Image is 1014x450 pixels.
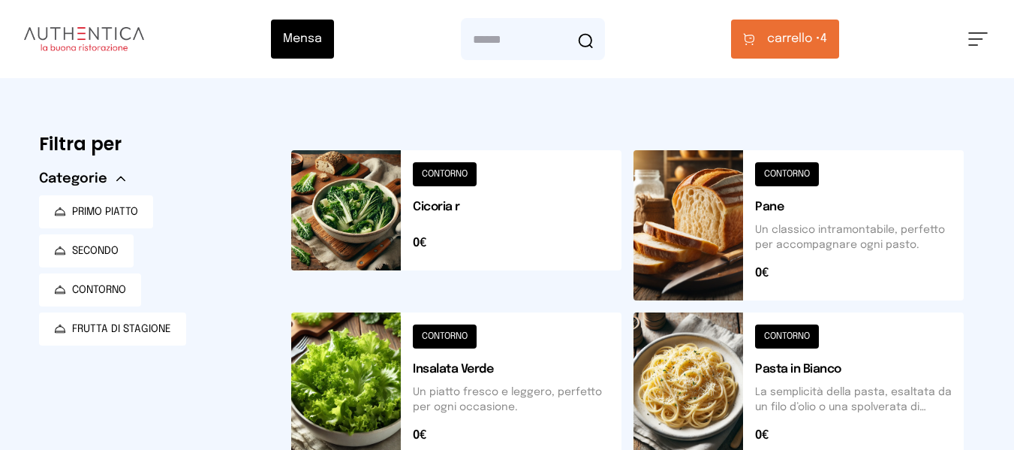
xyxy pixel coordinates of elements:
button: SECONDO [39,234,134,267]
button: Categorie [39,168,125,189]
span: carrello • [767,30,820,48]
span: PRIMO PIATTO [72,204,138,219]
button: PRIMO PIATTO [39,195,153,228]
button: CONTORNO [39,273,141,307]
h6: Filtra per [39,132,267,156]
button: carrello •4 [731,20,839,59]
img: logo.8f33a47.png [24,27,144,51]
button: FRUTTA DI STAGIONE [39,313,186,346]
span: Categorie [39,168,107,189]
button: Mensa [271,20,334,59]
span: FRUTTA DI STAGIONE [72,322,171,337]
span: CONTORNO [72,282,126,297]
span: 4 [767,30,827,48]
span: SECONDO [72,243,119,258]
